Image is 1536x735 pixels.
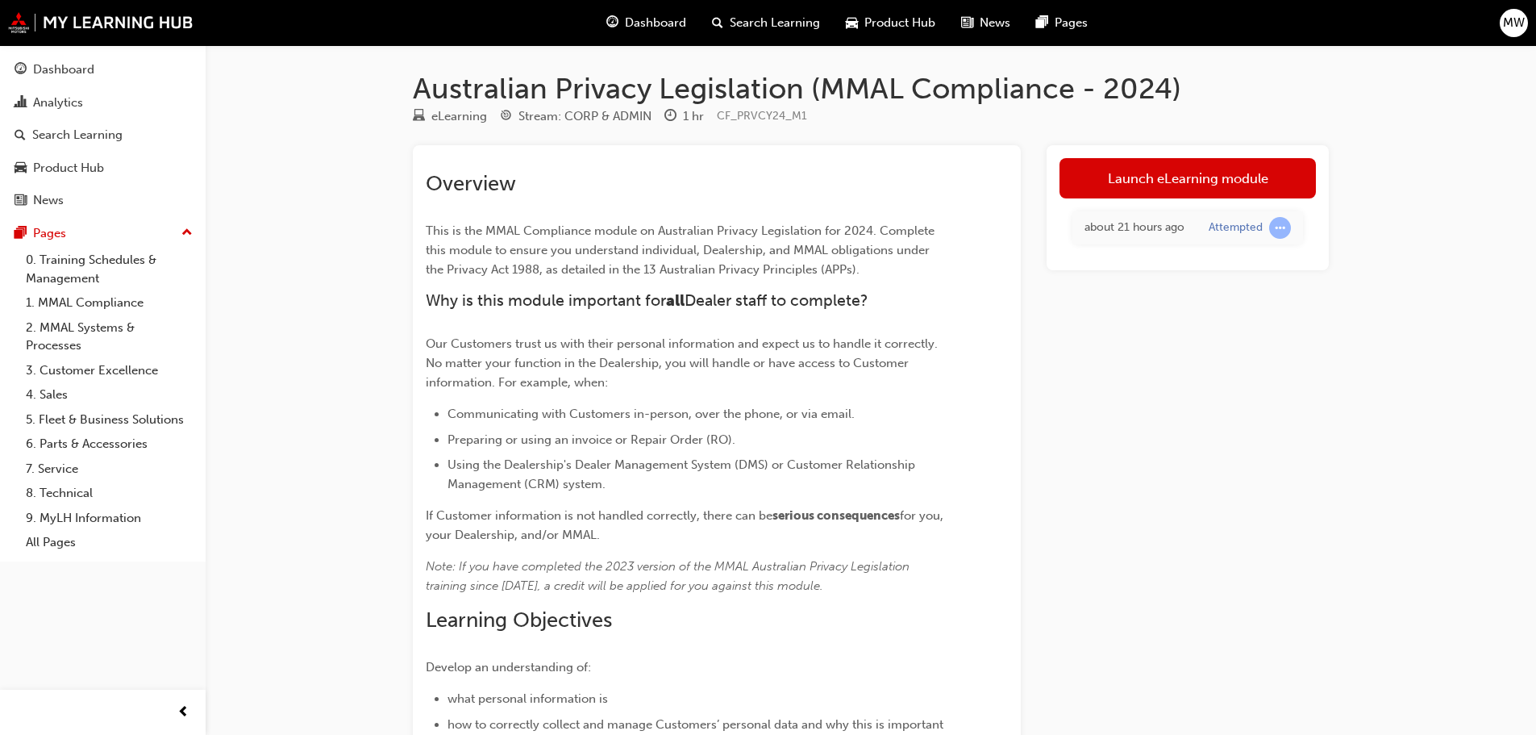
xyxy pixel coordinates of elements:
[426,291,666,310] span: Why is this module important for
[426,660,591,674] span: Develop an understanding of:
[177,703,189,723] span: prev-icon
[730,14,820,32] span: Search Learning
[413,71,1329,106] h1: Australian Privacy Legislation (MMAL Compliance - 2024)
[413,106,487,127] div: Type
[1084,219,1184,237] div: Tue Aug 19 2025 14:03:50 GMT+1000 (Australian Eastern Standard Time)
[447,717,943,732] span: how to correctly collect and manage Customers’ personal data and why this is important
[15,128,26,143] span: search-icon
[447,691,608,706] span: what personal information is
[15,63,27,77] span: guage-icon
[33,94,83,112] div: Analytics
[33,224,66,243] div: Pages
[683,107,704,126] div: 1 hr
[1055,14,1088,32] span: Pages
[664,110,676,124] span: clock-icon
[6,219,199,248] button: Pages
[593,6,699,40] a: guage-iconDashboard
[1503,14,1525,32] span: MW
[1036,13,1048,33] span: pages-icon
[712,13,723,33] span: search-icon
[431,107,487,126] div: eLearning
[1269,217,1291,239] span: learningRecordVerb_ATTEMPT-icon
[6,153,199,183] a: Product Hub
[1500,9,1528,37] button: MW
[500,106,651,127] div: Stream
[33,61,94,79] div: Dashboard
[19,481,199,506] a: 8. Technical
[500,110,512,124] span: target-icon
[961,13,973,33] span: news-icon
[666,291,685,310] span: all
[19,248,199,290] a: 0. Training Schedules & Management
[19,315,199,358] a: 2. MMAL Systems & Processes
[15,96,27,111] span: chart-icon
[6,186,199,215] a: News
[19,358,199,383] a: 3. Customer Excellence
[33,191,64,210] div: News
[625,14,686,32] span: Dashboard
[413,110,425,124] span: learningResourceType_ELEARNING-icon
[19,457,199,482] a: 7. Service
[6,55,199,85] a: Dashboard
[1209,220,1263,236] div: Attempted
[426,171,516,196] span: Overview
[15,227,27,241] span: pages-icon
[699,6,833,40] a: search-iconSearch Learning
[426,608,612,633] span: Learning Objectives
[32,126,123,144] div: Search Learning
[447,432,735,447] span: Preparing or using an invoice or Repair Order (RO).
[19,506,199,531] a: 9. MyLH Information
[6,120,199,150] a: Search Learning
[606,13,618,33] span: guage-icon
[19,530,199,555] a: All Pages
[19,407,199,432] a: 5. Fleet & Business Solutions
[15,194,27,208] span: news-icon
[181,223,193,244] span: up-icon
[980,14,1010,32] span: News
[8,12,194,33] img: mmal
[948,6,1023,40] a: news-iconNews
[717,109,807,123] span: Learning resource code
[19,432,199,457] a: 6. Parts & Accessories
[426,559,913,593] span: Note: If you have completed the 2023 version of the MMAL Australian Privacy Legislation training ...
[6,52,199,219] button: DashboardAnalyticsSearch LearningProduct HubNews
[518,107,651,126] div: Stream: CORP & ADMIN
[685,291,868,310] span: Dealer staff to complete?
[1059,158,1316,198] a: Launch eLearning module
[772,508,900,523] span: serious consequences
[846,13,858,33] span: car-icon
[33,159,104,177] div: Product Hub
[426,508,772,523] span: If Customer information is not handled correctly, there can be
[15,161,27,176] span: car-icon
[19,382,199,407] a: 4. Sales
[664,106,704,127] div: Duration
[426,223,938,277] span: This is the MMAL Compliance module on Australian Privacy Legislation for 2024. Complete this modu...
[1023,6,1101,40] a: pages-iconPages
[6,88,199,118] a: Analytics
[833,6,948,40] a: car-iconProduct Hub
[864,14,935,32] span: Product Hub
[426,336,941,390] span: Our Customers trust us with their personal information and expect us to handle it correctly. No m...
[447,457,918,491] span: Using the Dealership's Dealer Management System (DMS) or Customer Relationship Management (CRM) s...
[19,290,199,315] a: 1. MMAL Compliance
[447,407,855,421] span: Communicating with Customers in-person, over the phone, or via email.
